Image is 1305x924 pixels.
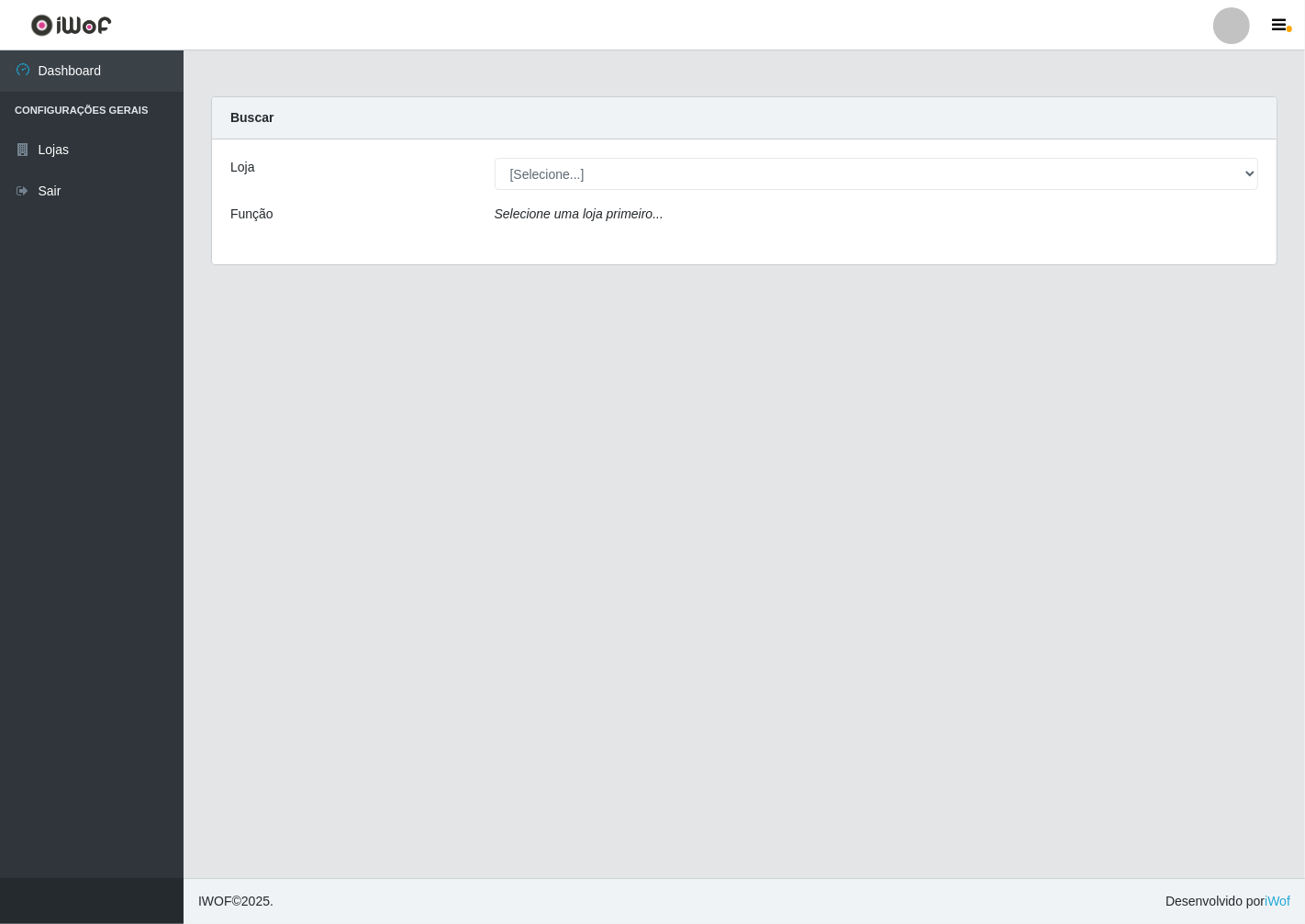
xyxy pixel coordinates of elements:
[198,894,232,908] span: IWOF
[230,110,273,125] strong: Buscar
[198,892,273,911] span: © 2025 .
[1265,894,1290,908] a: iWof
[230,205,273,224] label: Função
[230,158,254,177] label: Loja
[1166,892,1290,911] span: Desenvolvido por
[30,14,112,37] img: CoreUI Logo
[495,206,664,221] i: Selecione uma loja primeiro...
